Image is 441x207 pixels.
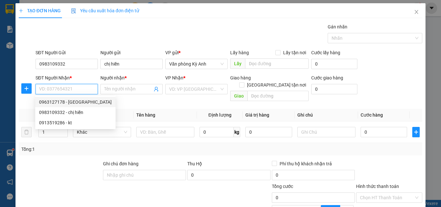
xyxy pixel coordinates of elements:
span: TẠO ĐƠN HÀNG [19,8,61,13]
div: SĐT Người Gửi [36,49,98,56]
div: 0913519286 - kt [35,118,116,128]
label: Gán nhãn [328,24,347,29]
span: Giao hàng [230,75,251,80]
div: SĐT Người Nhận [36,74,98,81]
div: 0983109332 - chị hiền [35,107,116,118]
div: Người nhận [100,74,163,81]
label: Ghi chú đơn hàng [103,161,138,166]
input: VD: Bàn, Ghế [136,127,194,137]
input: Cước giao hàng [311,84,357,94]
input: 0 [245,127,292,137]
span: Định lượng [208,112,231,118]
input: Dọc đường [247,91,309,101]
div: VP gửi [165,49,228,56]
span: plus [413,129,419,135]
button: plus [21,83,32,94]
div: Tổng: 1 [21,146,171,153]
input: Cước lấy hàng [311,59,357,69]
span: Giao [230,91,247,101]
button: plus [412,127,420,137]
span: Lấy [230,58,245,69]
span: plus [19,8,23,13]
div: 0983109332 - chị hiền [39,109,112,116]
button: delete [21,127,32,137]
div: 0913519286 - kt [39,119,112,126]
span: user-add [154,87,159,92]
input: Ghi Chú [297,127,355,137]
div: 0963127178 - [GEOGRAPHIC_DATA] [39,98,112,106]
th: Ghi chú [295,109,358,121]
span: VP Nhận [165,75,183,80]
input: Ghi chú đơn hàng [103,170,186,180]
span: Yêu cầu xuất hóa đơn điện tử [71,8,139,13]
label: Hình thức thanh toán [356,184,399,189]
span: Tên hàng [136,112,155,118]
div: 0963127178 - hong anh [35,97,116,107]
span: Khác [77,127,127,137]
span: Phí thu hộ khách nhận trả [277,160,334,167]
span: close [414,9,419,15]
span: Thu Hộ [187,161,202,166]
span: [GEOGRAPHIC_DATA] tận nơi [244,81,309,88]
span: Văn phòng Kỳ Anh [169,59,224,69]
span: Giá trị hàng [245,112,269,118]
span: kg [234,127,240,137]
span: plus [22,86,31,91]
input: Dọc đường [245,58,309,69]
div: Người gửi [100,49,163,56]
span: Lấy tận nơi [281,49,309,56]
button: Close [407,3,426,21]
label: Cước giao hàng [311,75,343,80]
span: Tổng cước [272,184,293,189]
img: icon [71,8,76,14]
span: Lấy hàng [230,50,249,55]
span: Cước hàng [361,112,383,118]
label: Cước lấy hàng [311,50,340,55]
